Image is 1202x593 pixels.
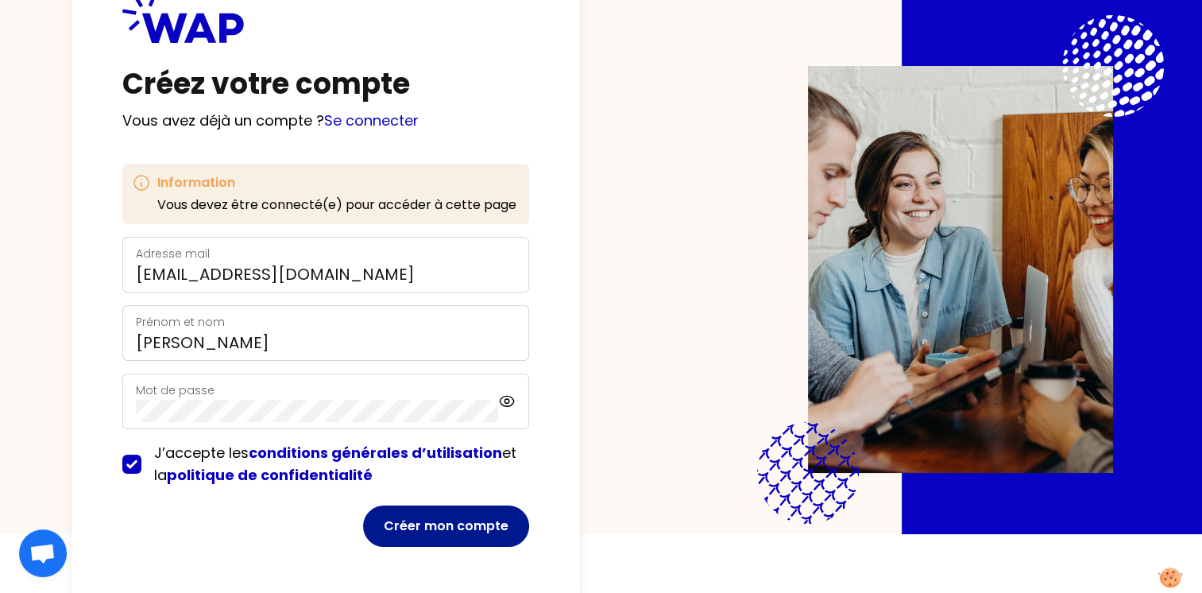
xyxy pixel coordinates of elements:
[363,506,529,547] button: Créer mon compte
[136,314,225,330] label: Prénom et nom
[249,443,502,463] a: conditions générales d’utilisation
[157,173,516,192] h3: Information
[154,443,516,485] span: J’accepte les et la
[136,246,210,262] label: Adresse mail
[808,66,1113,473] img: Description
[167,465,373,485] a: politique de confidentialité
[136,382,215,398] label: Mot de passe
[157,196,516,215] p: Vous devez être connecté(e) pour accéder à cette page
[122,110,529,132] p: Vous avez déjà un compte ?
[19,529,67,577] div: Ouvrir le chat
[324,110,419,130] a: Se connecter
[122,68,529,100] h1: Créez votre compte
